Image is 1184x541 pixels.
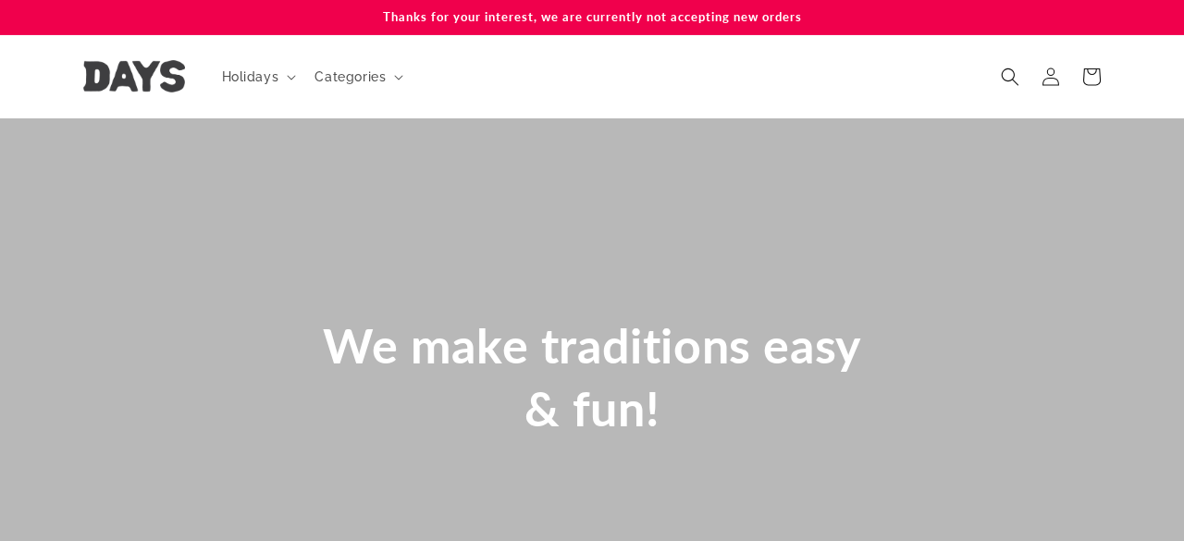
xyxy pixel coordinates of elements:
span: Categories [314,68,386,85]
span: Holidays [222,68,279,85]
summary: Search [990,56,1030,97]
img: Days United [83,60,185,92]
summary: Holidays [211,57,304,96]
summary: Categories [303,57,411,96]
span: We make traditions easy & fun! [323,316,861,436]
